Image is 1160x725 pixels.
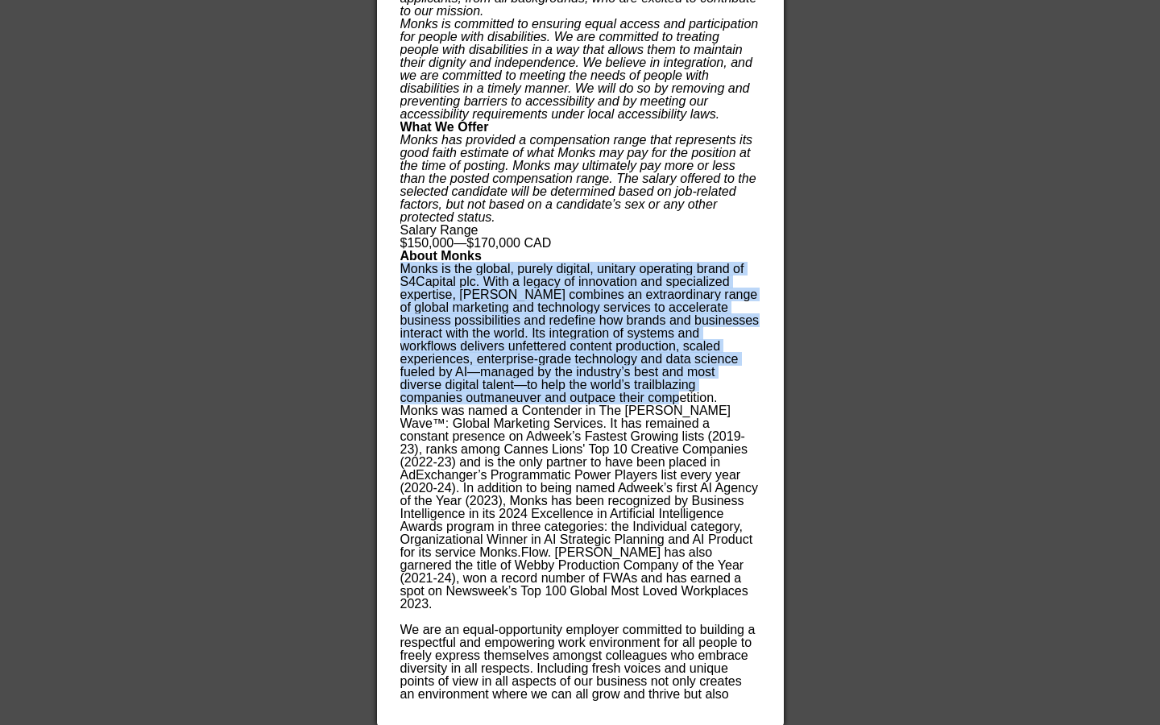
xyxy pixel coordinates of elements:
[400,236,454,250] span: $150,000
[454,236,466,250] span: —
[400,133,756,224] span: Monks has provided a compensation range that represents its good faith estimate of what Monks may...
[466,236,551,250] span: $170,000 CAD
[400,404,760,611] p: Monks was named a Contender in The [PERSON_NAME] Wave™: Global Marketing Services. It has remaine...
[400,224,760,237] div: Salary Range
[400,263,760,404] p: Monks is the global, purely digital, unitary operating brand of S4Capital plc. With a legacy of i...
[400,120,489,134] strong: What We Offer
[400,17,759,121] em: Monks is committed to ensuring equal access and participation for people with disabilities. We ar...
[400,249,482,263] strong: About Monks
